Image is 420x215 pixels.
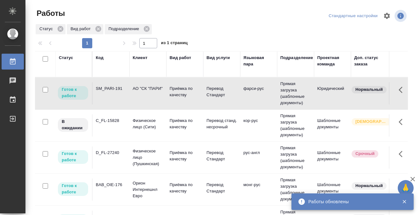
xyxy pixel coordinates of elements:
div: Вид услуги [206,55,230,61]
div: Вид работ [170,55,191,61]
p: Перевод Стандарт [206,85,237,98]
div: split button [327,11,379,21]
p: Приёмка по качеству [170,150,200,162]
td: фарси-рус [240,82,277,104]
p: Вид работ [71,26,93,32]
p: Приёмка по качеству [170,118,200,130]
p: Приёмка по качеству [170,182,200,194]
span: Настроить таблицу [379,8,395,24]
button: Здесь прячутся важные кнопки [395,82,410,97]
div: Подразделение [280,55,313,61]
div: D_FL-27240 [96,150,126,156]
td: Юридический [314,82,351,104]
span: 🙏 [400,181,411,195]
td: Шаблонные документы [314,146,351,169]
td: Прямая загрузка (шаблонные документы) [277,142,314,173]
div: Подразделение [105,24,152,34]
td: Прямая загрузка (шаблонные документы) [277,174,314,205]
div: Статус [36,24,66,34]
p: Приёмка по качеству [170,85,200,98]
p: Нормальный [355,86,383,93]
p: Статус [39,26,55,32]
p: Готов к работе [62,183,84,195]
td: монг-рус [240,178,277,201]
div: Статус [59,55,73,61]
td: кор-рус [240,114,277,137]
p: Готов к работе [62,151,84,163]
div: Клиент [133,55,147,61]
td: Прямая загрузка (шаблонные документы) [277,77,314,109]
div: Код [96,55,103,61]
p: Перевод Стандарт [206,182,237,194]
button: Закрыть [398,199,411,205]
span: Посмотреть информацию [395,10,408,22]
div: Исполнитель может приступить к работе [57,150,89,165]
div: BAB_OIE-176 [96,182,126,188]
p: В ожидании [62,118,84,131]
p: Срочный [355,151,374,157]
td: Прямая загрузка (шаблонные документы) [277,110,314,141]
span: из 1 страниц [161,39,188,48]
p: Готов к работе [62,86,84,99]
div: C_FL-15828 [96,118,126,124]
div: Работы обновлены [308,198,392,205]
td: рус-англ [240,146,277,169]
div: Языковая пара [243,55,274,67]
button: 🙏 [398,180,414,196]
p: Физическое лицо (Сити) [133,118,163,130]
p: Перевод Стандарт [206,150,237,162]
span: Работы [35,8,65,18]
p: [DEMOGRAPHIC_DATA] [355,118,387,125]
p: Физическое лицо (Пушкинская) [133,148,163,167]
div: Вид работ [67,24,103,34]
div: Исполнитель может приступить к работе [57,85,89,100]
div: SM_PARI-191 [96,85,126,92]
div: Доп. статус заказа [354,55,388,67]
button: Здесь прячутся важные кнопки [395,146,410,162]
div: Исполнитель назначен, приступать к работе пока рано [57,118,89,132]
p: Орион Интернешнл Евро [133,180,163,199]
p: Подразделение [108,26,141,32]
p: Нормальный [355,183,383,189]
td: Шаблонные документы [314,178,351,201]
button: Здесь прячутся важные кнопки [395,178,410,194]
div: Исполнитель может приступить к работе [57,182,89,197]
p: АО "СК "ПАРИ" [133,85,163,92]
td: Шаблонные документы [314,114,351,137]
div: Проектная команда [317,55,348,67]
p: Перевод станд. несрочный [206,118,237,130]
button: Здесь прячутся важные кнопки [395,114,410,130]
